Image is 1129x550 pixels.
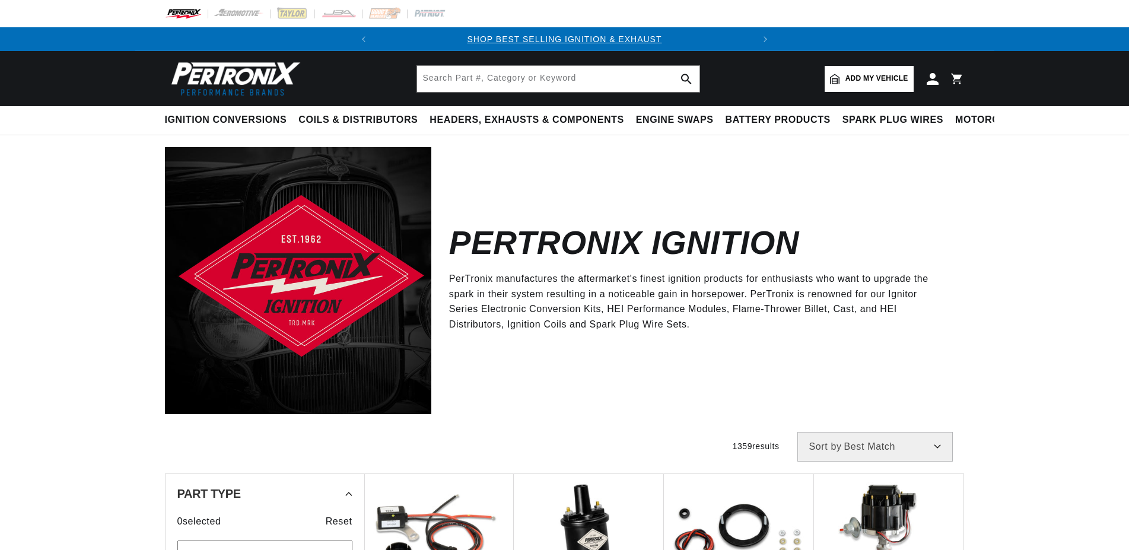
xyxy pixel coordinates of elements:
summary: Ignition Conversions [165,106,293,134]
span: Sort by [809,442,842,452]
div: 1 of 2 [376,33,753,46]
summary: Headers, Exhausts & Components [424,106,629,134]
summary: Spark Plug Wires [837,106,949,134]
span: Reset [326,514,352,529]
summary: Engine Swaps [630,106,720,134]
span: 0 selected [177,514,221,529]
h2: Pertronix Ignition [449,229,799,257]
span: Headers, Exhausts & Components [430,114,624,126]
p: PerTronix manufactures the aftermarket's finest ignition products for enthusiasts who want to upg... [449,271,947,332]
span: 1359 results [733,441,780,451]
div: Announcement [376,33,753,46]
slideshow-component: Translation missing: en.sections.announcements.announcement_bar [135,27,994,51]
button: Translation missing: en.sections.announcements.next_announcement [753,27,777,51]
img: Pertronix Ignition [165,147,431,414]
span: Ignition Conversions [165,114,287,126]
span: Battery Products [726,114,831,126]
span: Coils & Distributors [298,114,418,126]
button: search button [673,66,699,92]
summary: Coils & Distributors [292,106,424,134]
summary: Motorcycle [949,106,1032,134]
input: Search Part #, Category or Keyword [417,66,699,92]
select: Sort by [797,432,953,462]
span: Engine Swaps [636,114,714,126]
a: Add my vehicle [825,66,914,92]
span: Part Type [177,488,241,500]
span: Motorcycle [955,114,1026,126]
img: Pertronix [165,58,301,99]
button: Translation missing: en.sections.announcements.previous_announcement [352,27,376,51]
a: SHOP BEST SELLING IGNITION & EXHAUST [467,34,662,44]
span: Add my vehicle [845,73,908,84]
summary: Battery Products [720,106,837,134]
span: Spark Plug Wires [842,114,943,126]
